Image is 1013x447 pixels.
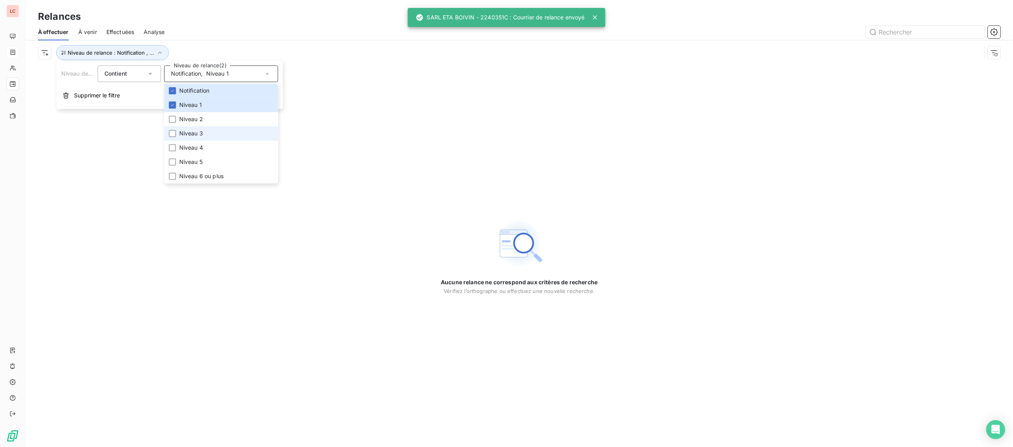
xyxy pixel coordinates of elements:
span: Niveau 6 ou plus [179,172,224,180]
span: Niveau 5 [179,158,203,166]
span: Niveau de relance : Notification , ... [68,49,154,56]
span: Notification [171,70,201,78]
span: Contient [104,70,127,77]
span: Notification [179,87,210,95]
div: Open Intercom Messenger [986,420,1005,439]
span: Niveau 1 [206,70,229,78]
span: Niveau 2 [179,115,203,123]
img: Logo LeanPay [6,430,19,442]
button: Niveau de relance : Notification , ... [56,45,169,60]
span: Analyse [144,28,165,36]
span: À effectuer [38,28,69,36]
span: Aucune relance ne correspond aux critères de recherche [441,278,598,286]
h3: Relances [38,10,81,24]
input: Rechercher [866,26,985,38]
span: À venir [78,28,97,36]
span: , [201,70,203,78]
span: Niveau 3 [179,129,203,137]
span: Effectuées [106,28,135,36]
span: Niveau 4 [179,144,203,152]
div: SARL ETA BOIVIN - 2240351C : Courrier de relance envoyé [415,10,584,25]
span: Niveau de relance [61,70,110,77]
span: Supprimer le filtre [74,91,120,99]
button: Supprimer le filtre [57,87,283,104]
img: Empty state [494,218,544,269]
span: Niveau 1 [179,101,202,109]
span: Vérifiez l’orthographe ou effectuez une nouvelle recherche. [444,288,595,294]
div: LC [6,5,19,17]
